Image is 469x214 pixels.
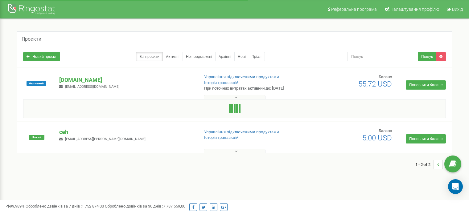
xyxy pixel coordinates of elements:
[204,80,239,85] a: Історія транзакцій
[136,52,163,61] a: Всі проєкти
[23,52,60,61] a: Новий проєкт
[105,204,185,208] span: Оброблено дзвінків за 30 днів :
[215,52,235,61] a: Архівні
[65,85,119,89] span: [EMAIL_ADDRESS][DOMAIN_NAME]
[29,135,44,140] span: Новий
[163,52,183,61] a: Активні
[82,204,104,208] u: 1 752 874,00
[406,80,446,90] a: Поповнити баланс
[331,7,377,12] span: Реферальна програма
[418,52,436,61] button: Пошук
[379,128,392,133] span: Баланс
[249,52,265,61] a: Тріал
[183,52,216,61] a: Не продовжені
[163,204,185,208] u: 7 787 559,00
[448,179,463,194] div: Open Intercom Messenger
[347,52,418,61] input: Пошук
[59,128,194,136] p: ceh
[59,76,194,84] p: [DOMAIN_NAME]
[65,137,146,141] span: [EMAIL_ADDRESS][PERSON_NAME][DOMAIN_NAME]
[390,7,439,12] span: Налаштування профілю
[452,7,463,12] span: Вихід
[6,204,25,208] span: 99,989%
[204,130,279,134] a: Управління підключеними продуктами
[204,135,239,140] a: Історія транзакцій
[406,134,446,143] a: Поповнити баланс
[362,134,392,142] span: 5,00 USD
[204,75,279,79] a: Управління підключеними продуктами
[22,36,41,42] h5: Проєкти
[415,154,452,175] nav: ...
[415,160,434,169] span: 1 - 2 of 2
[204,86,303,91] p: При поточних витратах активний до: [DATE]
[27,81,46,86] span: Активний
[379,75,392,79] span: Баланс
[234,52,249,61] a: Нові
[358,80,392,88] span: 55,72 USD
[26,204,104,208] span: Оброблено дзвінків за 7 днів :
